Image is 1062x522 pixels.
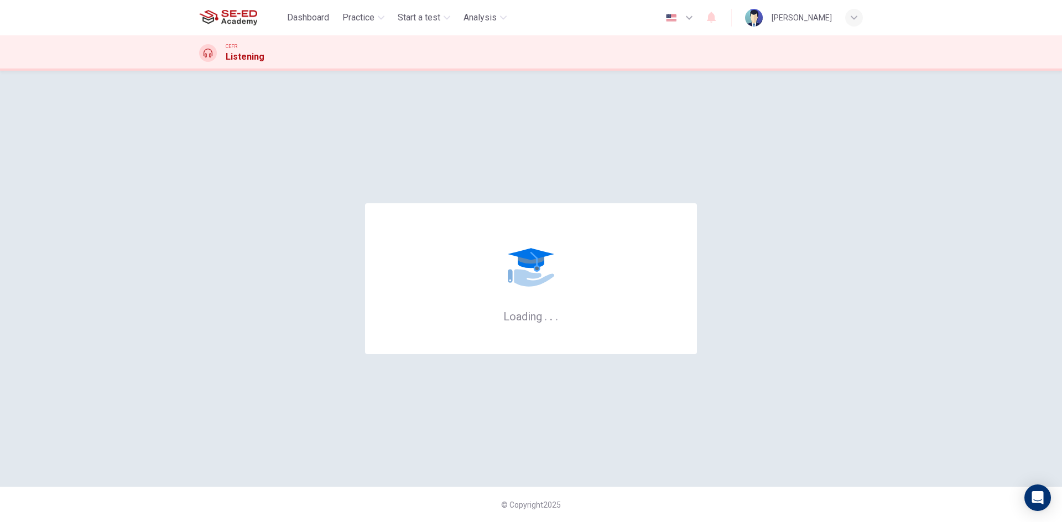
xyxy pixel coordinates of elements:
[199,7,283,29] a: SE-ED Academy logo
[501,500,561,509] span: © Copyright 2025
[338,8,389,28] button: Practice
[199,7,257,29] img: SE-ED Academy logo
[464,11,497,24] span: Analysis
[544,306,548,324] h6: .
[664,14,678,22] img: en
[226,43,237,50] span: CEFR
[459,8,511,28] button: Analysis
[283,8,334,28] button: Dashboard
[393,8,455,28] button: Start a test
[549,306,553,324] h6: .
[745,9,763,27] img: Profile picture
[398,11,440,24] span: Start a test
[287,11,329,24] span: Dashboard
[342,11,374,24] span: Practice
[226,50,264,64] h1: Listening
[555,306,559,324] h6: .
[503,309,559,323] h6: Loading
[1024,484,1051,511] div: Open Intercom Messenger
[772,11,832,24] div: [PERSON_NAME]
